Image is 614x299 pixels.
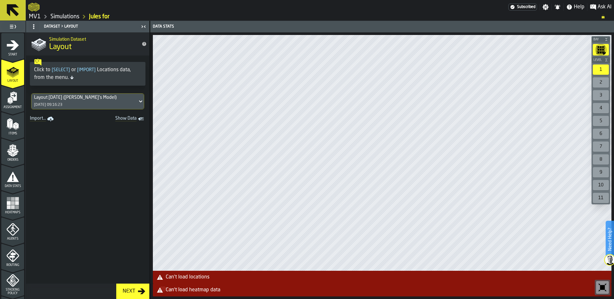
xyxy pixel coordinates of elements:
[593,154,609,165] div: 8
[1,33,24,59] li: menu Start
[1,184,24,188] span: Data Stats
[564,3,587,11] label: button-toggle-Help
[508,4,537,11] div: Menu Subscription
[166,273,609,281] div: Can't load locations
[1,158,24,162] span: Orders
[1,53,24,56] span: Start
[116,284,149,299] button: button-Next
[27,115,57,124] a: link-to-/wh/i/3ccf57d1-1e0c-4a81-a3bb-c2011c5f0d50/import/layout/
[606,221,613,257] label: Need Help?
[166,286,609,294] div: Can't load heatmap data
[1,243,24,269] li: menu Routing
[592,140,610,153] div: button-toolbar-undefined
[592,192,610,204] div: button-toolbar-undefined
[540,4,551,10] label: button-toggle-Settings
[1,22,24,31] label: button-toggle-Toggle Full Menu
[592,63,610,76] div: button-toolbar-undefined
[592,38,603,41] span: Bay
[592,58,603,62] span: Level
[598,3,611,11] span: Ask AI
[49,42,72,52] span: Layout
[52,68,53,72] span: [
[120,287,138,295] div: Next
[587,3,614,11] label: button-toggle-Ask AI
[592,102,610,115] div: button-toolbar-undefined
[593,64,609,75] div: 1
[34,95,135,100] div: DropdownMenuValue-323a8f6c-df79-433d-9996-a4c1cb3e89c7
[31,93,144,109] div: DropdownMenuValue-323a8f6c-df79-433d-9996-a4c1cb3e89c7[DATE] 09:16:23
[1,132,24,135] span: Items
[593,193,609,203] div: 11
[592,179,610,192] div: button-toolbar-undefined
[593,180,609,190] div: 10
[593,141,609,152] div: 7
[29,13,41,20] a: link-to-/wh/i/3ccf57d1-1e0c-4a81-a3bb-c2011c5f0d50
[592,166,610,179] div: button-toolbar-undefined
[592,115,610,127] div: button-toolbar-undefined
[1,165,24,190] li: menu Data Stats
[592,89,610,102] div: button-toolbar-undefined
[28,1,39,13] a: logo-header
[1,217,24,243] li: menu Agents
[592,57,610,63] button: button-
[1,106,24,109] span: Assignment
[153,284,611,296] div: alert-Can't load heatmap data
[1,288,24,295] span: Stacking Policy
[93,116,136,122] span: Show Data
[593,77,609,88] div: 2
[1,59,24,85] li: menu Layout
[592,76,610,89] div: button-toolbar-undefined
[1,263,24,267] span: Routing
[508,4,537,11] a: link-to-/wh/i/3ccf57d1-1e0c-4a81-a3bb-c2011c5f0d50/settings/billing
[593,167,609,177] div: 9
[593,129,609,139] div: 6
[1,138,24,164] li: menu Orders
[90,115,148,124] a: toggle-dataset-table-Show Data
[28,13,611,21] nav: Breadcrumb
[89,13,110,20] a: link-to-/wh/i/3ccf57d1-1e0c-4a81-a3bb-c2011c5f0d50/simulations/3074818a-622c-434f-b569-45ee7d9062e2
[574,3,584,11] span: Help
[26,32,149,56] div: title-Layout
[34,66,141,81] div: Click to or Locations data, from the menu.
[152,24,383,29] div: Data Stats
[50,13,79,20] a: link-to-/wh/i/3ccf57d1-1e0c-4a81-a3bb-c2011c5f0d50
[592,43,610,57] div: button-toolbar-undefined
[517,5,535,9] span: Subscribed
[593,103,609,113] div: 4
[1,86,24,111] li: menu Assignment
[49,36,136,42] h2: Sub Title
[592,36,610,43] button: button-
[139,23,148,30] label: button-toggle-Close me
[76,68,97,72] span: Import
[1,79,24,83] span: Layout
[68,68,70,72] span: ]
[552,4,563,10] label: button-toggle-Notifications
[1,191,24,217] li: menu Heatmaps
[592,153,610,166] div: button-toolbar-undefined
[597,282,608,293] svg: Reset zoom and position
[593,90,609,100] div: 3
[34,103,62,107] div: [DATE] 09:16:23
[595,280,610,295] div: button-toolbar-undefined
[94,68,96,72] span: ]
[27,21,139,32] div: Dataset > Layout
[593,116,609,126] div: 5
[1,270,24,295] li: menu Stacking Policy
[1,237,24,241] span: Agents
[150,21,614,32] header: Data Stats
[1,112,24,138] li: menu Items
[1,211,24,214] span: Heatmaps
[50,68,71,72] span: Select
[77,68,79,72] span: [
[592,127,610,140] div: button-toolbar-undefined
[153,271,611,284] div: alert-Can't load locations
